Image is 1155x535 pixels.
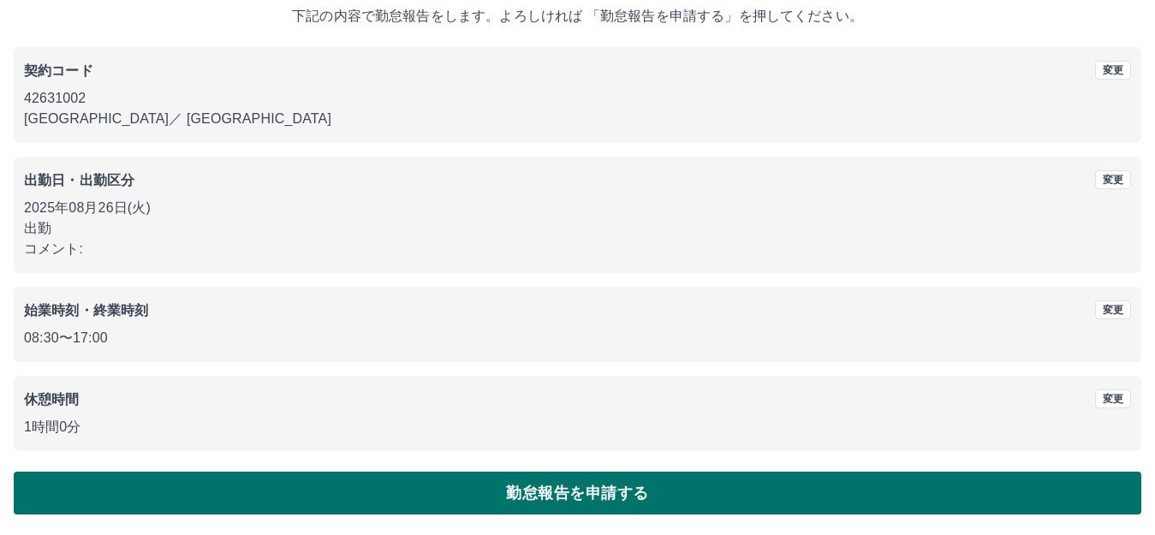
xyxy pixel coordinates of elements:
[24,218,1131,239] p: 出勤
[1095,389,1131,408] button: 変更
[14,472,1141,514] button: 勤怠報告を申請する
[1095,61,1131,80] button: 変更
[24,303,148,318] b: 始業時刻・終業時刻
[24,88,1131,109] p: 42631002
[1095,300,1131,319] button: 変更
[1095,170,1131,189] button: 変更
[24,109,1131,129] p: [GEOGRAPHIC_DATA] ／ [GEOGRAPHIC_DATA]
[24,239,1131,259] p: コメント:
[24,417,1131,437] p: 1時間0分
[24,328,1131,348] p: 08:30 〜 17:00
[24,63,93,78] b: 契約コード
[24,198,1131,218] p: 2025年08月26日(火)
[24,173,134,187] b: 出勤日・出勤区分
[24,392,80,407] b: 休憩時間
[14,6,1141,27] p: 下記の内容で勤怠報告をします。よろしければ 「勤怠報告を申請する」を押してください。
